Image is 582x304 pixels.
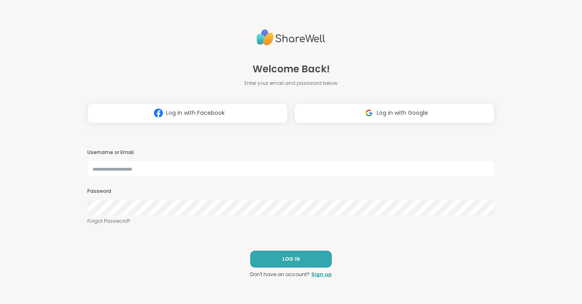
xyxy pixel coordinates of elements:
[253,62,330,76] span: Welcome Back!
[294,103,495,123] button: Log in with Google
[257,26,325,49] img: ShareWell Logo
[87,149,495,156] h3: Username or Email
[87,103,288,123] button: Log in with Facebook
[361,106,377,120] img: ShareWell Logomark
[250,271,310,278] span: Don't have an account?
[87,188,495,195] h3: Password
[151,106,166,120] img: ShareWell Logomark
[283,255,300,263] span: LOG IN
[245,80,337,87] span: Enter your email and password below
[250,251,332,268] button: LOG IN
[377,109,428,117] span: Log in with Google
[311,271,332,278] a: Sign up
[87,217,495,225] a: Forgot Password?
[166,109,225,117] span: Log in with Facebook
